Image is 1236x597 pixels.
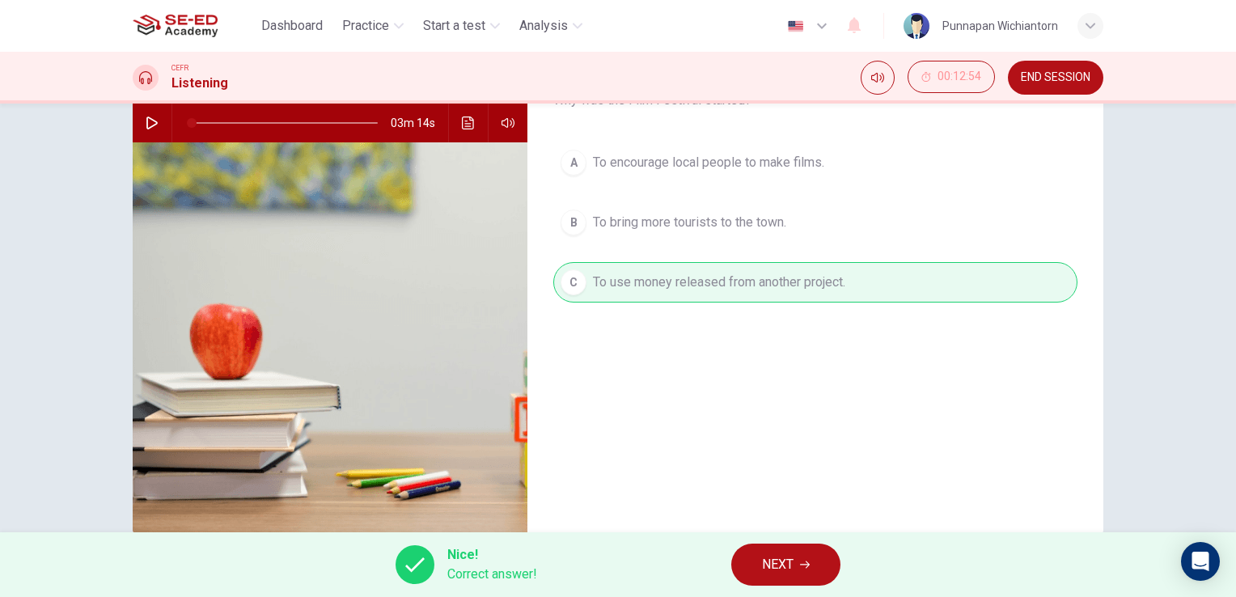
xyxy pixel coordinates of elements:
img: en [785,20,806,32]
span: CEFR [171,62,188,74]
button: END SESSION [1008,61,1103,95]
button: NEXT [731,544,840,586]
span: Dashboard [261,16,323,36]
button: 00:12:54 [908,61,995,93]
button: Practice [336,11,410,40]
span: Nice! [447,545,537,565]
span: NEXT [762,553,794,576]
img: SE-ED Academy logo [133,10,218,42]
div: Open Intercom Messenger [1181,542,1220,581]
div: Hide [908,61,995,95]
img: Short Film Festival [133,142,527,536]
span: Practice [342,16,389,36]
button: Dashboard [255,11,329,40]
div: Punnapan Wichiantorn [942,16,1058,36]
img: Profile picture [904,13,929,39]
span: END SESSION [1021,71,1090,84]
button: Start a test [417,11,506,40]
span: Correct answer! [447,565,537,584]
span: Analysis [519,16,568,36]
a: SE-ED Academy logo [133,10,255,42]
button: Analysis [513,11,589,40]
span: Start a test [423,16,485,36]
span: 03m 14s [391,104,448,142]
div: Mute [861,61,895,95]
h1: Listening [171,74,228,93]
button: Click to see the audio transcription [455,104,481,142]
span: 00:12:54 [938,70,981,83]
